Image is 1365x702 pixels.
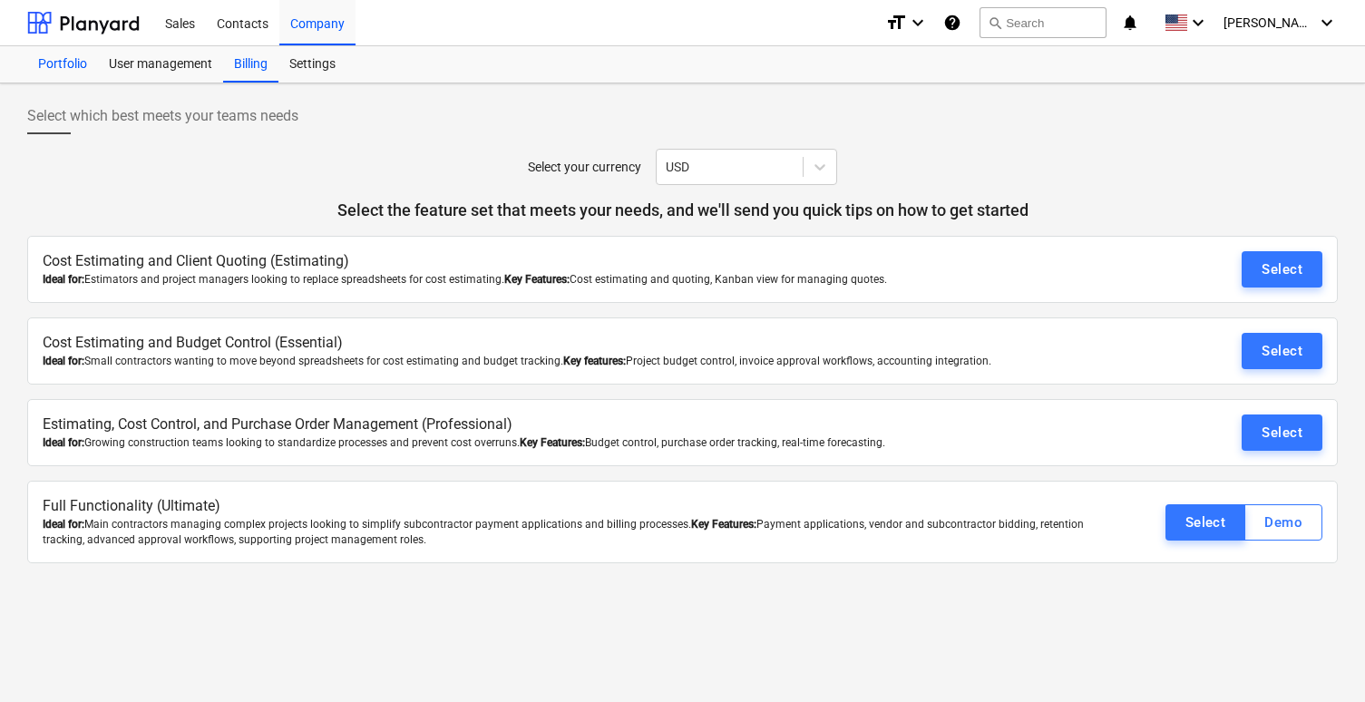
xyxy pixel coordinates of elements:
[520,436,585,449] b: Key Features:
[1262,421,1302,444] div: Select
[278,46,346,83] a: Settings
[691,518,756,531] b: Key Features:
[1262,339,1302,363] div: Select
[504,273,570,286] b: Key Features:
[1242,251,1322,288] button: Select
[98,46,223,83] a: User management
[43,355,84,367] b: Ideal for:
[1264,511,1302,534] div: Demo
[1224,15,1314,30] span: [PERSON_NAME]
[43,272,1109,288] div: Estimators and project managers looking to replace spreadsheets for cost estimating. Cost estimat...
[885,12,907,34] i: format_size
[43,517,1109,548] div: Main contractors managing complex projects looking to simplify subcontractor payment applications...
[43,251,1109,272] p: Cost Estimating and Client Quoting (Estimating)
[43,518,84,531] b: Ideal for:
[43,436,84,449] b: Ideal for:
[43,496,1109,517] p: Full Functionality (Ultimate)
[27,46,98,83] a: Portfolio
[43,333,1109,354] p: Cost Estimating and Budget Control (Essential)
[528,158,641,177] p: Select your currency
[907,12,929,34] i: keyboard_arrow_down
[43,273,84,286] b: Ideal for:
[1274,615,1365,702] iframe: Chat Widget
[1165,504,1246,541] button: Select
[1244,504,1322,541] button: Demo
[1185,511,1226,534] div: Select
[943,12,961,34] i: Knowledge base
[43,354,1109,369] div: Small contractors wanting to move beyond spreadsheets for cost estimating and budget tracking. Pr...
[988,15,1002,30] span: search
[1316,12,1338,34] i: keyboard_arrow_down
[43,414,1109,435] p: Estimating, Cost Control, and Purchase Order Management (Professional)
[1121,12,1139,34] i: notifications
[1242,414,1322,451] button: Select
[1187,12,1209,34] i: keyboard_arrow_down
[980,7,1107,38] button: Search
[1262,258,1302,281] div: Select
[27,200,1338,221] p: Select the feature set that meets your needs, and we'll send you quick tips on how to get started
[223,46,278,83] a: Billing
[563,355,626,367] b: Key features:
[1242,333,1322,369] button: Select
[27,105,298,127] span: Select which best meets your teams needs
[43,435,1109,451] div: Growing construction teams looking to standardize processes and prevent cost overruns. Budget con...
